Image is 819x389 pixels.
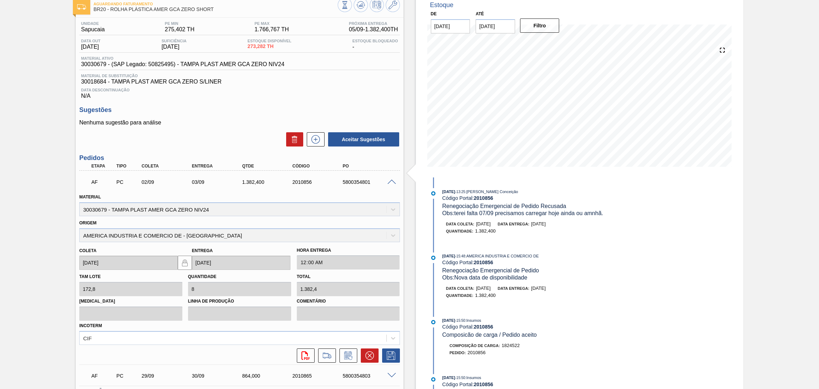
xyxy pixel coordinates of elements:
span: Composicão de carga / Pedido aceito [442,332,537,338]
div: PO [341,164,398,169]
div: Abrir arquivo PDF [293,348,315,363]
label: Origem [79,220,97,225]
span: Data coleta: [446,286,475,291]
div: 1.382,400 [240,179,298,185]
span: Data entrega: [498,286,529,291]
span: [DATE] [476,221,491,227]
div: Tipo [115,164,142,169]
div: Excluir Sugestões [283,132,303,146]
div: Código Portal: [442,382,611,387]
span: Suficiência [161,39,186,43]
span: : Insumos [465,375,481,380]
div: 864,000 [240,373,298,379]
div: Cancelar pedido [357,348,379,363]
span: Aguardando Faturamento [93,2,338,6]
div: Aceitar Sugestões [325,132,400,147]
span: Obs: terei falta 07/09 precisamos carregar hoje ainda ou amnhã. [442,210,603,216]
input: dd/mm/yyyy [476,19,515,33]
div: Coleta [140,164,197,169]
span: Obs: Nova data de disponibilidade [442,275,527,281]
span: Data entrega: [498,222,529,226]
span: PE MAX [255,21,289,26]
span: 1.382,400 [475,228,496,234]
label: Total [297,274,311,279]
div: 03/09/2025 [190,179,247,185]
span: : [PERSON_NAME] Conceição [465,190,518,194]
span: Quantidade : [446,229,473,233]
label: Linha de Produção [188,296,291,307]
span: : Insumos [465,318,481,323]
div: Estoque [430,1,454,9]
div: Pedido de Compra [115,373,142,379]
div: Aguardando Faturamento [90,174,117,190]
div: 29/09/2025 [140,373,197,379]
div: Ir para Composição de Carga [315,348,336,363]
div: 2010856 [291,179,348,185]
div: N/A [79,85,400,99]
span: Data coleta: [446,222,475,226]
p: AF [91,179,115,185]
label: Hora Entrega [297,245,400,256]
div: 02/09/2025 [140,179,197,185]
span: Unidade [81,21,105,26]
label: Material [79,194,101,199]
span: - 15:50 [455,319,465,323]
div: Entrega [190,164,247,169]
img: locked [181,259,189,267]
span: [DATE] [442,254,455,258]
span: Próxima Entrega [349,21,398,26]
span: [DATE] [531,221,546,227]
img: atual [431,191,435,196]
label: Comentário [297,296,400,307]
label: De [431,11,437,16]
div: 5800354803 [341,373,398,379]
img: atual [431,320,435,324]
label: Tam lote [79,274,101,279]
div: Código Portal: [442,195,611,201]
div: Etapa [90,164,117,169]
label: Incoterm [79,323,102,328]
span: [DATE] [442,190,455,194]
button: Filtro [520,18,560,33]
span: 1.766,767 TH [255,26,289,33]
span: Data Descontinuação [81,88,398,92]
div: CIF [83,335,92,341]
div: Código [291,164,348,169]
label: [MEDICAL_DATA] [79,296,182,307]
div: - [350,39,400,50]
span: Sapucaia [81,26,105,33]
span: Material de Substituição [81,74,398,78]
span: 05/09 - 1.382,400 TH [349,26,398,33]
label: Coleta [79,248,96,253]
span: PE MIN [165,21,194,26]
span: [DATE] [476,286,491,291]
p: AF [91,373,115,379]
div: Qtde [240,164,298,169]
div: 30/09/2025 [190,373,247,379]
strong: 2010856 [474,195,493,201]
button: Aceitar Sugestões [328,132,399,146]
span: : AMERICA INDUSTRIA E COMERCIO DE [465,254,539,258]
span: Renegociação Emergencial de Pedido [442,267,539,273]
label: Até [476,11,484,16]
p: Nenhuma sugestão para análise [79,119,400,126]
input: dd/mm/yyyy [431,19,470,33]
span: Quantidade : [446,293,473,298]
span: [DATE] [442,375,455,380]
strong: 2010856 [474,324,493,330]
strong: 2010856 [474,260,493,265]
div: 5800354801 [341,179,398,185]
div: Nova sugestão [303,132,325,146]
span: 30018684 - TAMPA PLAST AMER GCA ZERO S/LINER [81,79,398,85]
span: Renegociação Emergencial de Pedido Recusada [442,203,566,209]
img: Ícone [77,4,86,10]
div: Código Portal: [442,260,611,265]
div: Pedido de Compra [115,179,142,185]
div: 2010865 [291,373,348,379]
div: Aguardando Faturamento [90,368,117,384]
span: Estoque Bloqueado [352,39,398,43]
span: BR20 - ROLHA PLÁSTICA AMER GCA ZERO SHORT [93,7,338,12]
span: 1824522 [502,343,520,348]
img: atual [431,377,435,382]
div: Informar alteração no pedido [336,348,357,363]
